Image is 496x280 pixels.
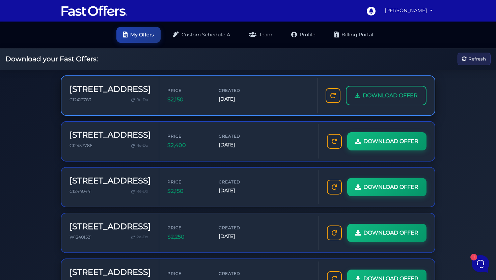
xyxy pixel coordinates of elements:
[28,74,107,81] span: Fast Offers Support
[47,216,88,232] button: 1Messages
[70,268,151,277] h3: [STREET_ADDRESS]
[129,96,151,104] a: Re-Do
[219,187,259,195] span: [DATE]
[49,99,94,104] span: Start a Conversation
[11,95,124,108] button: Start a Conversation
[11,75,24,89] img: dark
[11,52,19,60] img: dark
[67,215,72,220] span: 1
[70,222,151,232] h3: [STREET_ADDRESS]
[219,179,259,185] span: Created
[70,176,151,186] h3: [STREET_ADDRESS]
[5,216,47,232] button: Home
[129,233,151,242] a: Re-Do
[5,55,98,63] h2: Download your Fast Offers:
[284,27,322,43] a: Profile
[346,86,426,105] a: DOWNLOAD OFFER
[70,84,151,94] h3: [STREET_ADDRESS]
[167,233,208,241] span: $2,250
[70,235,92,240] span: W12401521
[167,133,208,139] span: Price
[129,187,151,196] a: Re-Do
[363,137,418,146] span: DOWNLOAD OFFER
[167,270,208,277] span: Price
[347,224,426,242] a: DOWNLOAD OFFER
[136,143,148,149] span: Re-Do
[219,270,259,277] span: Created
[363,229,418,237] span: DOWNLOAD OFFER
[111,48,124,55] p: [DATE]
[328,27,380,43] a: Billing Portal
[105,225,113,232] p: Help
[136,97,148,103] span: Re-Do
[219,133,259,139] span: Created
[166,27,237,43] a: Custom Schedule A
[116,27,161,43] a: My Offers
[219,141,259,149] span: [DATE]
[458,53,491,65] button: Refresh
[219,224,259,231] span: Created
[167,179,208,185] span: Price
[129,141,151,150] a: Re-Do
[109,38,124,43] a: See all
[347,132,426,150] a: DOWNLOAD OFFER
[167,141,208,150] span: $2,400
[470,254,491,274] iframe: Customerly Messenger Launcher
[219,95,259,103] span: [DATE]
[363,183,418,191] span: DOWNLOAD OFFER
[84,121,124,127] a: Open Help Center
[382,4,435,17] a: [PERSON_NAME]
[242,27,279,43] a: Team
[11,121,46,127] span: Find an Answer
[28,48,107,55] span: Fast Offers
[363,91,418,100] span: DOWNLOAD OFFER
[111,74,124,80] p: [DATE]
[11,38,55,43] span: Your Conversations
[70,130,151,140] h3: [STREET_ADDRESS]
[167,95,208,104] span: $2,150
[70,189,92,194] span: C12440441
[58,225,77,232] p: Messages
[16,52,24,60] img: dark
[70,143,92,148] span: C12457786
[8,46,127,66] a: Fast OffersYou:Thanks! :)[DATE]
[15,136,110,143] input: Search for an Article...
[5,5,113,27] h2: Hello [PERSON_NAME] 👋
[70,97,91,102] span: C12412783
[167,87,208,94] span: Price
[347,178,426,196] a: DOWNLOAD OFFER
[88,216,130,232] button: Help
[136,234,148,240] span: Re-Do
[28,82,107,89] p: Hi [PERSON_NAME], sorry about the delay, I've gone ahead and refunded you your last payment, and ...
[167,187,208,196] span: $2,150
[8,72,127,92] a: Fast Offers SupportHi [PERSON_NAME], sorry about the delay, I've gone ahead and refunded you your...
[219,87,259,94] span: Created
[167,224,208,231] span: Price
[20,225,32,232] p: Home
[219,233,259,240] span: [DATE]
[136,188,148,195] span: Re-Do
[28,57,107,63] p: You: Thanks! :)
[468,55,486,63] span: Refresh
